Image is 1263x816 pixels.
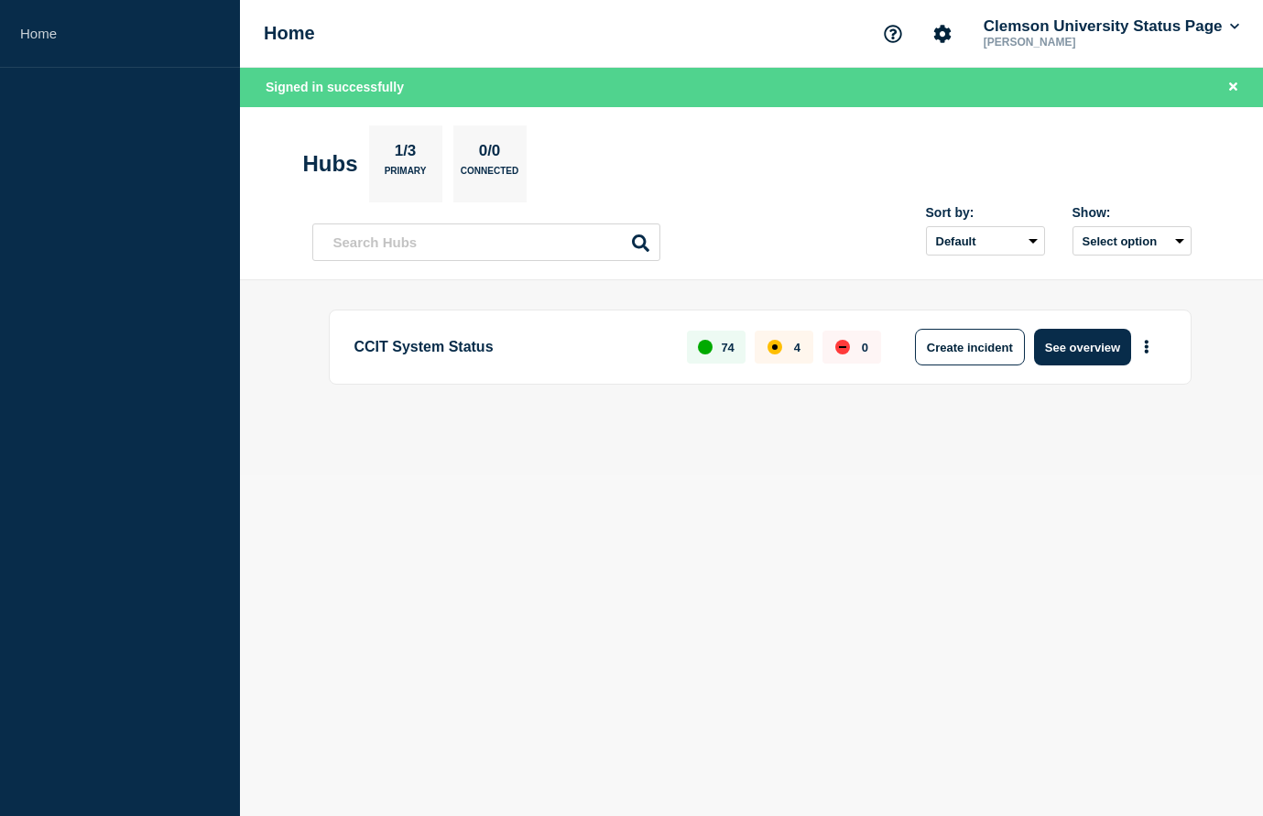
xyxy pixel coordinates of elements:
button: Clemson University Status Page [980,17,1243,36]
p: 0 [862,341,868,354]
input: Search Hubs [312,223,660,261]
button: Create incident [915,329,1025,365]
span: Signed in successfully [266,80,404,94]
button: Support [874,15,912,53]
button: Account settings [923,15,962,53]
p: 74 [721,341,734,354]
h2: Hubs [303,151,358,177]
select: Sort by [926,226,1045,256]
div: Show: [1072,205,1192,220]
button: Select option [1072,226,1192,256]
div: Sort by: [926,205,1045,220]
h1: Home [264,23,315,44]
p: 0/0 [472,142,507,166]
div: down [835,340,850,354]
p: Primary [385,166,427,185]
p: Connected [461,166,518,185]
div: up [698,340,713,354]
button: See overview [1034,329,1131,365]
p: [PERSON_NAME] [980,36,1170,49]
p: CCIT System Status [354,329,667,365]
p: 1/3 [387,142,423,166]
p: 4 [794,341,800,354]
div: affected [768,340,782,354]
button: More actions [1135,331,1159,364]
button: Close banner [1222,77,1245,98]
